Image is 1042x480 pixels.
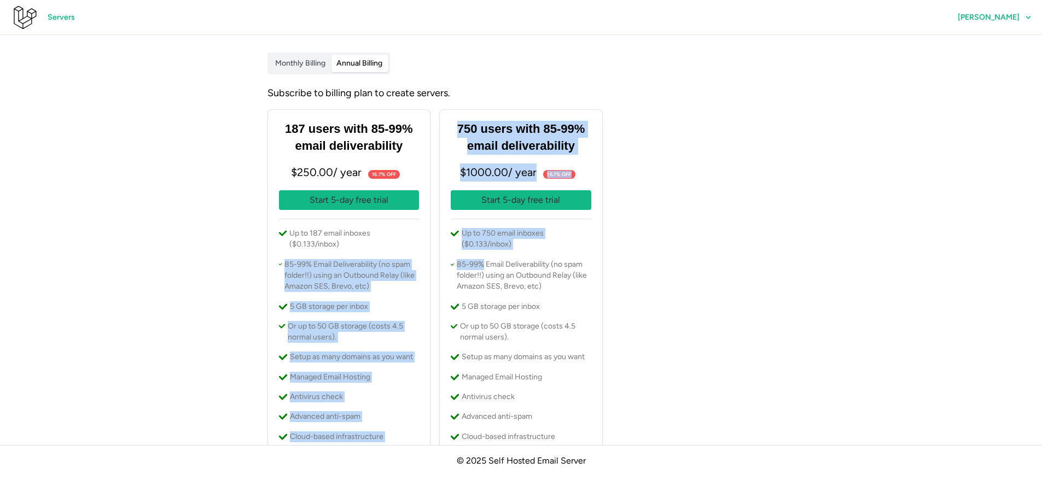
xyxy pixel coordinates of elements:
[284,259,419,292] p: 85-99% Email Deliverability (no spam folder!!) using an Outbound Relay (like Amazon SES, Brevo, etc)
[279,163,420,182] p: $ 250.00 / year
[947,8,1042,27] button: [PERSON_NAME]
[481,194,560,207] p: Start 5-day free trial
[462,431,555,442] p: Cloud-based infrastructure
[462,411,532,422] p: Advanced anti-spam
[372,171,396,178] span: 16.7% off
[290,301,368,312] p: 5 GB storage per inbox
[290,431,383,442] p: Cloud-based infrastructure
[460,321,591,343] p: Or up to 50 GB storage (costs 4.5 normal users).
[37,8,85,27] a: Servers
[48,8,75,27] span: Servers
[451,121,591,155] h3: 750 users with 85-99% email deliverability
[547,171,571,178] span: 16.7% off
[290,411,360,422] p: Advanced anti-spam
[310,194,388,207] p: Start 5-day free trial
[279,121,420,155] h3: 187 users with 85-99% email deliverability
[336,58,382,68] span: Annual Billing
[275,58,325,68] span: Monthly Billing
[462,228,591,250] p: Up to 750 email inboxes ($0.133/inbox)
[451,190,591,210] button: Start 5-day free trial
[462,391,515,402] p: Antivirus check
[267,85,775,101] div: Subscribe to billing plan to create servers.
[288,321,419,343] p: Or up to 50 GB storage (costs 4.5 normal users).
[290,391,343,402] p: Antivirus check
[289,228,419,250] p: Up to 187 email inboxes ($0.133/inbox)
[451,163,591,182] p: $ 1000.00 / year
[958,14,1020,21] span: [PERSON_NAME]
[457,259,591,292] p: 85-99% Email Deliverability (no spam folder!!) using an Outbound Relay (like Amazon SES, Brevo, etc)
[462,352,585,362] p: Setup as many domains as you want
[290,372,370,383] p: Managed Email Hosting
[462,372,542,383] p: Managed Email Hosting
[290,352,413,362] p: Setup as many domains as you want
[462,301,540,312] p: 5 GB storage per inbox
[279,190,420,210] button: Start 5-day free trial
